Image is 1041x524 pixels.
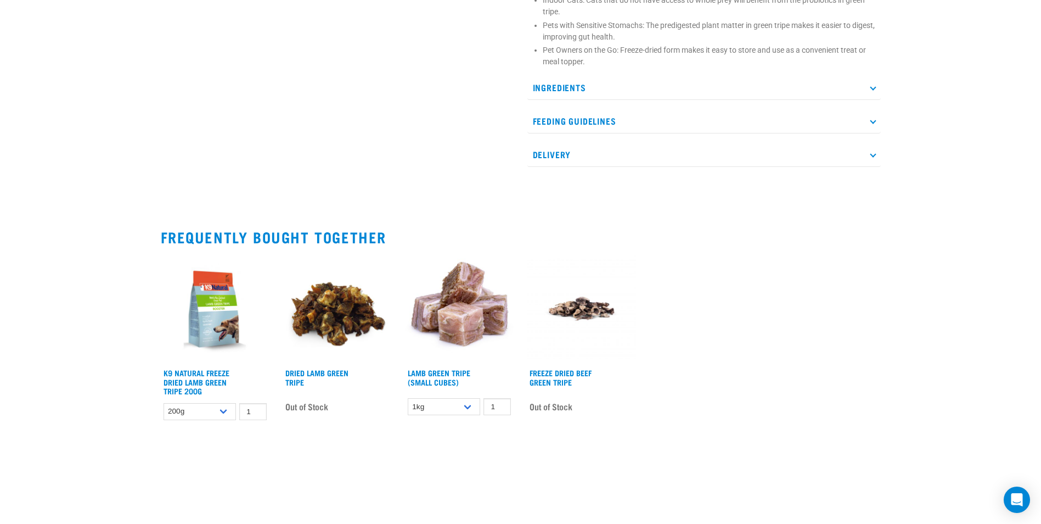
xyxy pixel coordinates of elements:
[527,109,881,133] p: Feeding Guidelines
[527,254,636,364] img: Beef Green Tripe 1702
[239,403,267,420] input: 1
[285,398,328,415] span: Out of Stock
[543,44,881,68] li: Pet Owners on the Go: Freeze-dried form makes it easy to store and use as a convenient treat or m...
[164,371,229,392] a: K9 Natural Freeze Dried Lamb Green Tripe 200g
[283,254,392,364] img: Pile Of Dried Lamb Tripe For Pets
[285,371,348,383] a: Dried Lamb Green Tripe
[1004,487,1030,513] div: Open Intercom Messenger
[530,371,592,383] a: Freeze Dried Beef Green Tripe
[161,254,270,364] img: K9 Square
[408,371,470,383] a: Lamb Green Tripe (Small Cubes)
[483,398,511,415] input: 1
[527,75,881,100] p: Ingredients
[530,398,572,415] span: Out of Stock
[543,20,881,43] li: Pets with Sensitive Stomachs: The predigested plant matter in green tripe makes it easier to dige...
[161,228,881,246] h2: Frequently bought together
[405,254,514,364] img: 1133 Green Tripe Lamb Small Cubes 01
[527,142,881,167] p: Delivery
